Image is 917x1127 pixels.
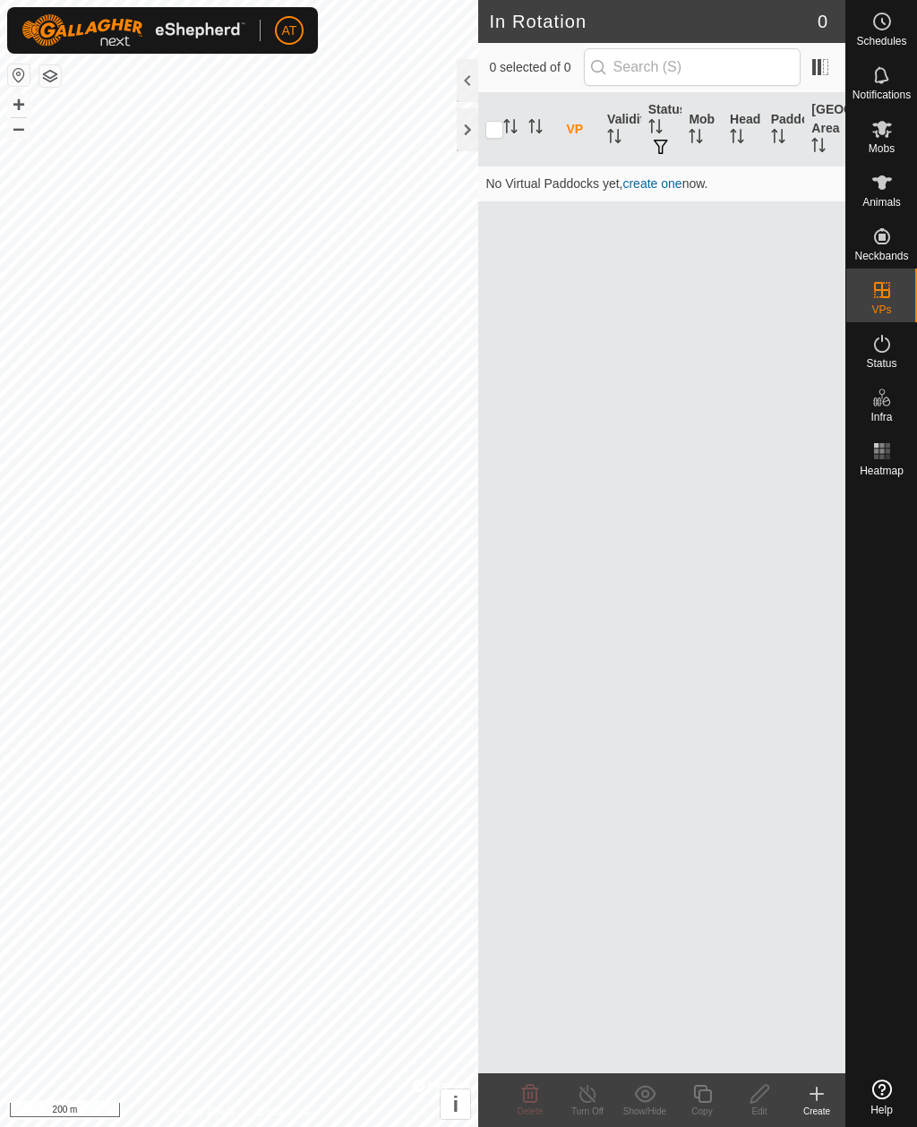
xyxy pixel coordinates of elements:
p-sorticon: Activate to sort [730,132,744,146]
span: 0 [818,8,827,35]
div: Create [788,1105,845,1118]
button: + [8,94,30,115]
span: Delete [518,1106,544,1116]
span: 0 selected of 0 [489,58,583,77]
th: Validity [600,93,641,166]
div: Edit [731,1105,788,1118]
a: Privacy Policy [168,1104,236,1120]
a: create one [622,176,681,191]
p-sorticon: Activate to sort [771,132,785,146]
input: Search (S) [584,48,801,86]
td: No Virtual Paddocks yet, now. [478,166,845,201]
span: Notifications [853,90,911,100]
button: Map Layers [39,65,61,87]
div: Copy [673,1105,731,1118]
p-sorticon: Activate to sort [503,122,518,136]
img: Gallagher Logo [21,14,245,47]
th: Mob [681,93,723,166]
p-sorticon: Activate to sort [689,132,703,146]
button: – [8,117,30,139]
a: Contact Us [257,1104,310,1120]
p-sorticon: Activate to sort [811,141,826,155]
p-sorticon: Activate to sort [528,122,543,136]
th: VP [559,93,600,166]
p-sorticon: Activate to sort [648,122,663,136]
span: AT [282,21,297,40]
span: Heatmap [860,465,904,476]
th: [GEOGRAPHIC_DATA] Area [804,93,845,166]
button: i [441,1089,470,1119]
span: Status [866,358,896,369]
button: Reset Map [8,64,30,86]
span: Schedules [856,36,906,47]
span: Mobs [869,143,895,154]
th: Paddock [764,93,805,166]
a: Help [846,1072,917,1123]
span: Infra [870,412,892,423]
div: Show/Hide [616,1105,673,1118]
h2: In Rotation [489,11,817,32]
span: Neckbands [854,251,908,261]
div: Turn Off [559,1105,616,1118]
span: VPs [871,304,891,315]
th: Status [641,93,682,166]
th: Head [723,93,764,166]
span: i [453,1092,459,1116]
span: Animals [862,197,901,208]
p-sorticon: Activate to sort [607,132,621,146]
span: Help [870,1105,893,1115]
